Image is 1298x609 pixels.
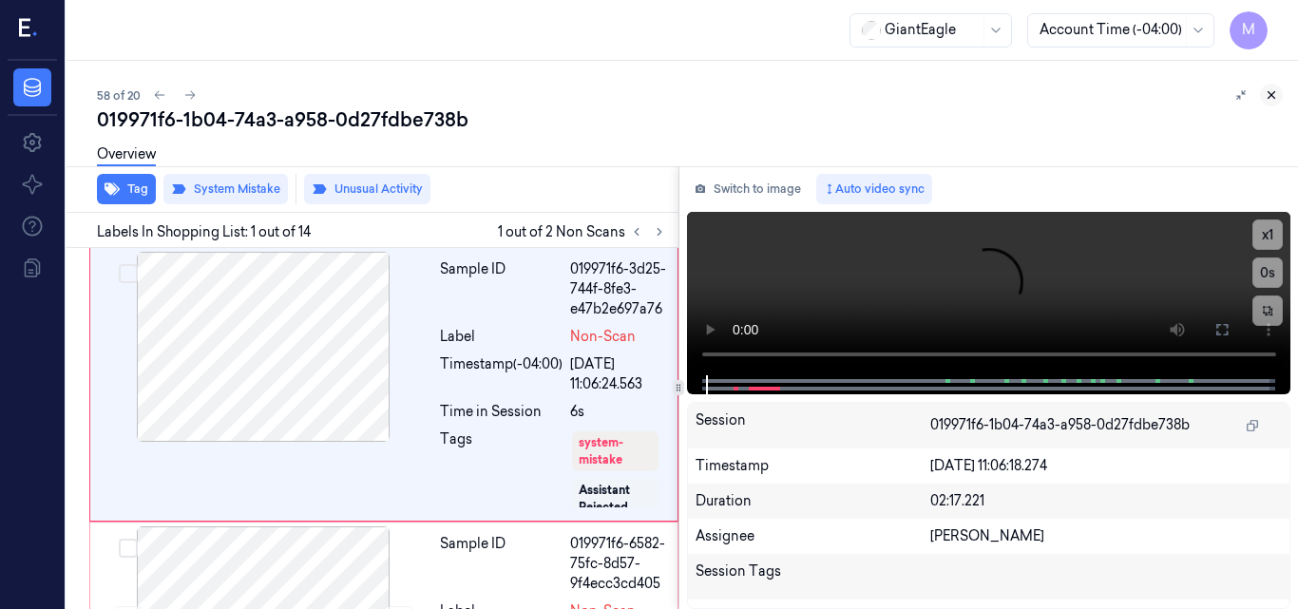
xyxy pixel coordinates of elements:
button: Unusual Activity [304,174,430,204]
div: 6s [570,402,666,422]
button: Tag [97,174,156,204]
span: 019971f6-1b04-74a3-a958-0d27fdbe738b [930,415,1190,435]
button: Auto video sync [816,174,932,204]
div: Timestamp (-04:00) [440,354,563,394]
span: Non-Scan [570,327,636,347]
div: 019971f6-6582-75fc-8d57-9f4ecc3cd405 [570,534,666,594]
span: 1 out of 2 Non Scans [498,220,671,243]
div: 02:17.221 [930,491,1283,511]
div: Tags [440,429,563,509]
div: [DATE] 11:06:24.563 [570,354,666,394]
div: Session [696,410,930,441]
div: 019971f6-1b04-74a3-a958-0d27fdbe738b [97,106,1283,133]
span: 58 of 20 [97,87,141,104]
div: [PERSON_NAME] [930,526,1283,546]
div: Duration [696,491,930,511]
div: Session Tags [696,561,930,592]
div: Label [440,327,563,347]
button: System Mistake [163,174,288,204]
div: Assistant Rejected [579,482,652,516]
div: 019971f6-3d25-744f-8fe3-e47b2e697a76 [570,259,666,319]
a: Overview [97,144,156,166]
button: 0s [1252,257,1283,288]
div: Sample ID [440,534,563,594]
span: Labels In Shopping List: 1 out of 14 [97,222,311,242]
div: Timestamp [696,456,930,476]
button: Select row [119,264,138,283]
button: Select row [119,539,138,558]
div: [DATE] 11:06:18.274 [930,456,1283,476]
button: x1 [1252,219,1283,250]
button: M [1230,11,1268,49]
div: system-mistake [579,434,652,468]
div: Sample ID [440,259,563,319]
div: Assignee [696,526,930,546]
button: Switch to image [687,174,809,204]
div: Time in Session [440,402,563,422]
